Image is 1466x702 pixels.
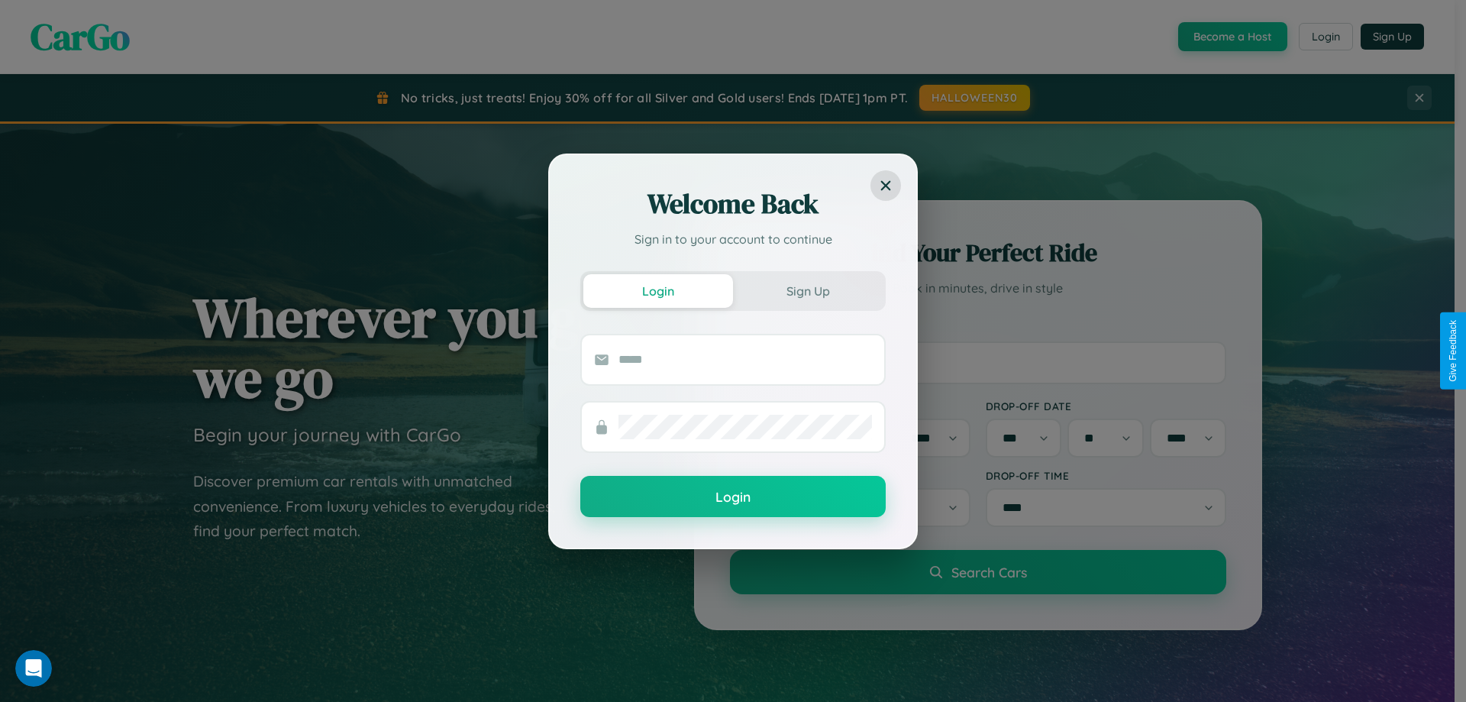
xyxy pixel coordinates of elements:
[733,274,883,308] button: Sign Up
[583,274,733,308] button: Login
[580,230,886,248] p: Sign in to your account to continue
[580,476,886,517] button: Login
[580,186,886,222] h2: Welcome Back
[15,650,52,687] iframe: Intercom live chat
[1448,320,1458,382] div: Give Feedback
